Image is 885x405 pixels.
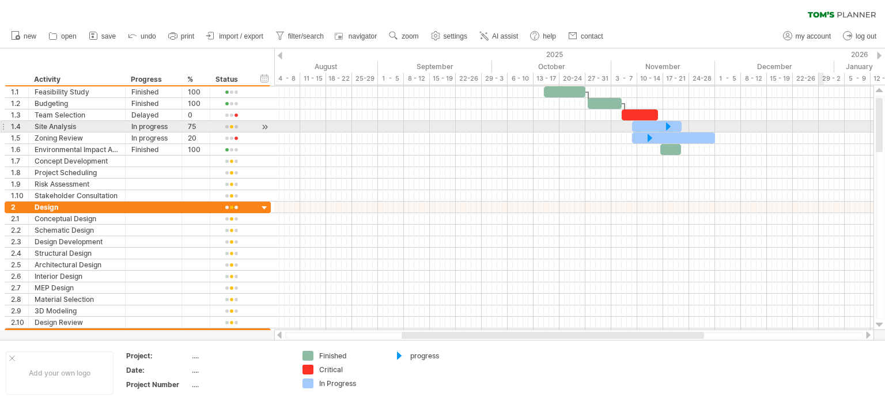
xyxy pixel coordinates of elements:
[131,109,176,120] div: Delayed
[456,73,482,85] div: 22-26
[534,73,559,85] div: 13 - 17
[11,144,28,155] div: 1.6
[188,109,204,120] div: 0
[527,29,559,44] a: help
[11,225,28,236] div: 2.2
[11,305,28,316] div: 2.9
[767,73,793,85] div: 15 - 19
[131,98,176,109] div: Finished
[125,29,160,44] a: undo
[333,29,380,44] a: navigator
[11,86,28,97] div: 1.1
[35,156,119,166] div: Concept Development
[845,73,871,85] div: 5 - 9
[35,86,119,97] div: Feasibility Study
[11,190,28,201] div: 1.10
[219,32,263,40] span: import / export
[11,317,28,328] div: 2.10
[715,60,834,73] div: December 2025
[404,73,430,85] div: 8 - 12
[35,179,119,190] div: Risk Assessment
[203,29,267,44] a: import / export
[559,73,585,85] div: 20-24
[35,98,119,109] div: Budgeting
[34,74,119,85] div: Activity
[565,29,607,44] a: contact
[35,133,119,143] div: Zoning Review
[300,73,326,85] div: 11 - 15
[378,60,492,73] div: September 2025
[187,74,203,85] div: %
[663,73,689,85] div: 17 - 21
[11,109,28,120] div: 1.3
[793,73,819,85] div: 22-26
[35,248,119,259] div: Structural Design
[349,32,377,40] span: navigator
[741,73,767,85] div: 8 - 12
[482,73,508,85] div: 29 - 3
[274,73,300,85] div: 4 - 8
[840,29,880,44] a: log out
[35,109,119,120] div: Team Selection
[165,29,198,44] a: print
[35,259,119,270] div: Architectural Design
[476,29,521,44] a: AI assist
[35,144,119,155] div: Environmental Impact Assessment
[35,328,119,339] div: Permitting
[188,144,204,155] div: 100
[611,73,637,85] div: 3 - 7
[188,121,204,132] div: 75
[508,73,534,85] div: 6 - 10
[181,32,194,40] span: print
[780,29,834,44] a: my account
[259,121,270,133] div: scroll to activity
[131,86,176,97] div: Finished
[141,32,156,40] span: undo
[819,73,845,85] div: 29 - 2
[689,73,715,85] div: 24-28
[131,121,176,132] div: In progress
[856,32,876,40] span: log out
[35,121,119,132] div: Site Analysis
[188,86,204,97] div: 100
[11,248,28,259] div: 2.4
[35,317,119,328] div: Design Review
[192,380,289,389] div: ....
[35,202,119,213] div: Design
[35,236,119,247] div: Design Development
[11,167,28,178] div: 1.8
[430,73,456,85] div: 15 - 19
[11,271,28,282] div: 2.6
[11,294,28,305] div: 2.8
[11,213,28,224] div: 2.1
[492,32,518,40] span: AI assist
[11,133,28,143] div: 1.5
[131,144,176,155] div: Finished
[126,380,190,389] div: Project Number
[126,351,190,361] div: Project:
[378,73,404,85] div: 1 - 5
[86,29,119,44] a: save
[101,32,116,40] span: save
[386,29,422,44] a: zoom
[269,60,378,73] div: August 2025
[428,29,471,44] a: settings
[402,32,418,40] span: zoom
[288,32,324,40] span: filter/search
[319,378,382,388] div: In Progress
[326,73,352,85] div: 18 - 22
[319,351,382,361] div: Finished
[35,305,119,316] div: 3D Modeling
[352,73,378,85] div: 25-29
[543,32,556,40] span: help
[11,156,28,166] div: 1.7
[131,133,176,143] div: In progress
[319,365,382,374] div: Critical
[126,365,190,375] div: Date:
[11,202,28,213] div: 2
[585,73,611,85] div: 27 - 31
[11,179,28,190] div: 1.9
[6,351,114,395] div: Add your own logo
[11,98,28,109] div: 1.2
[61,32,77,40] span: open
